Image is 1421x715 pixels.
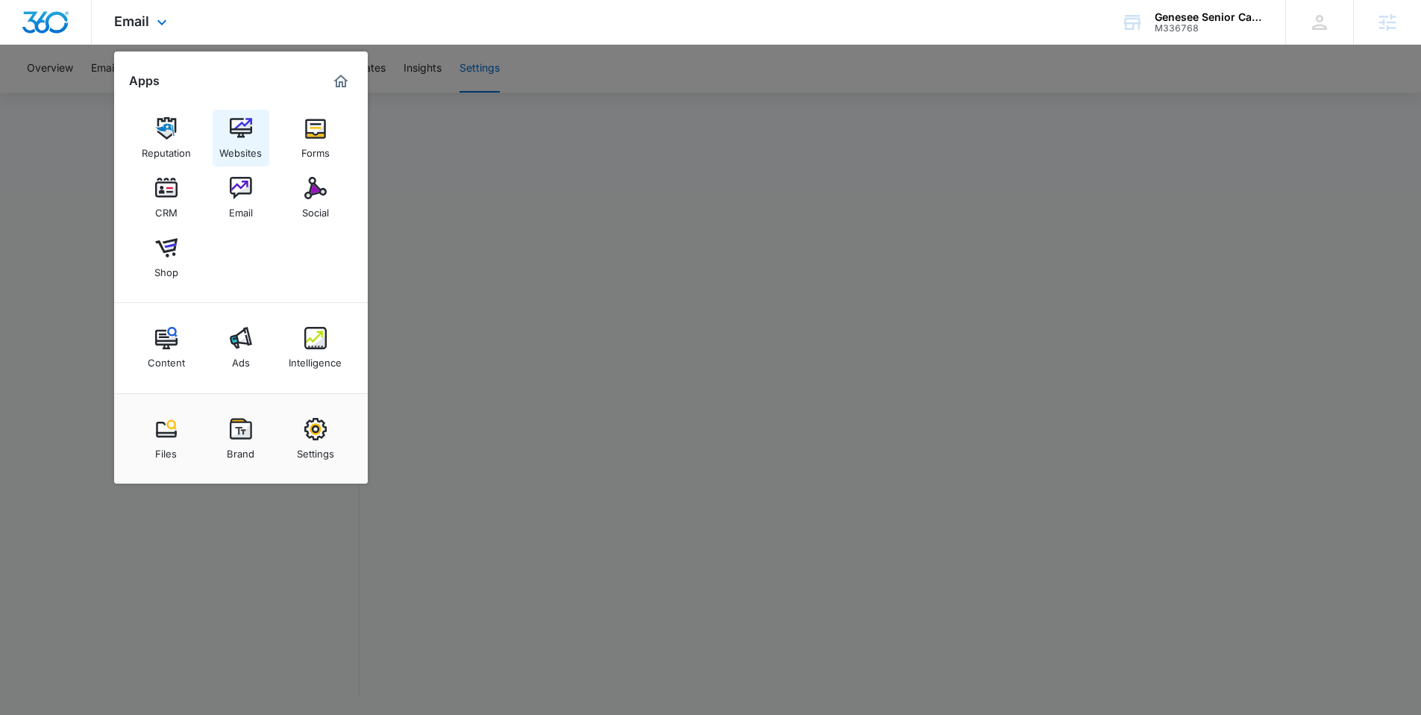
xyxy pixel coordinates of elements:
div: Websites [219,140,262,159]
div: Brand [227,440,254,460]
div: Settings [297,440,334,460]
div: Forms [301,140,330,159]
div: account id [1155,23,1264,34]
div: Content [148,349,185,369]
div: Intelligence [289,349,342,369]
a: Reputation [138,110,195,166]
a: CRM [138,169,195,226]
a: Marketing 360® Dashboard [329,69,353,93]
a: Forms [287,110,344,166]
a: Websites [213,110,269,166]
a: Content [138,319,195,376]
a: Brand [213,410,269,467]
span: Email [114,13,149,29]
h2: Apps [129,74,160,88]
div: Email [229,199,253,219]
a: Settings [287,410,344,467]
a: Files [138,410,195,467]
a: Shop [138,229,195,286]
div: Ads [232,349,250,369]
a: Intelligence [287,319,344,376]
div: Files [155,440,177,460]
div: account name [1155,11,1264,23]
a: Social [287,169,344,226]
a: Email [213,169,269,226]
div: CRM [155,199,178,219]
div: Social [302,199,329,219]
a: Ads [213,319,269,376]
div: Reputation [142,140,191,159]
div: Shop [154,259,178,278]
